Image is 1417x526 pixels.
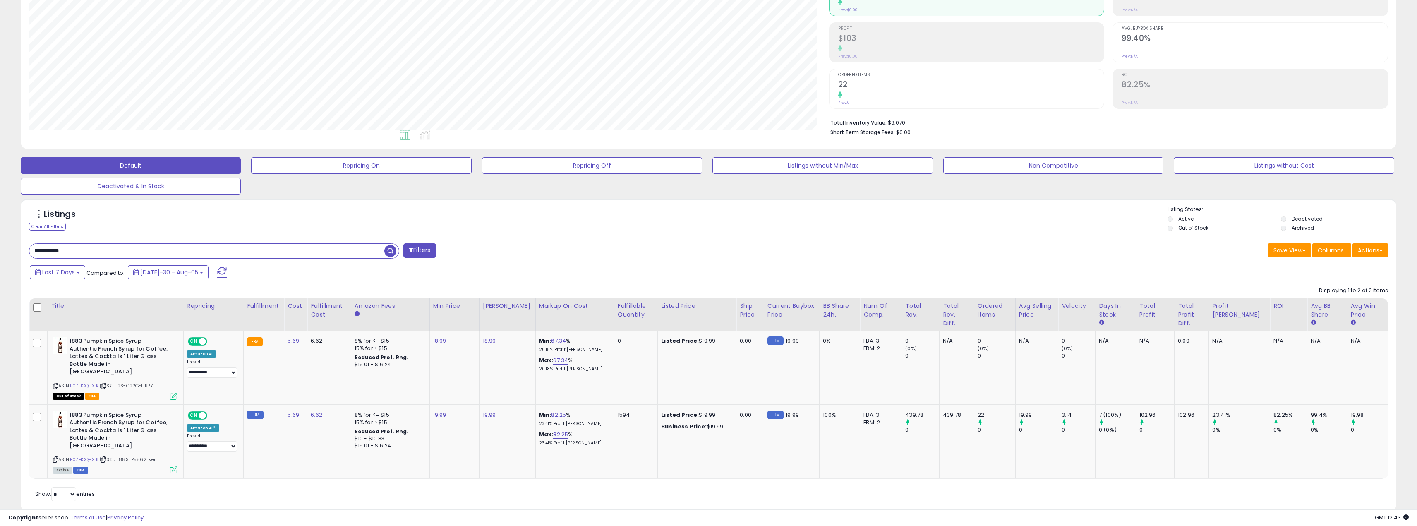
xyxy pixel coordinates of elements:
[1019,302,1055,319] div: Avg Selling Price
[403,243,436,258] button: Filters
[100,456,157,463] span: | SKU: 1883-P5862-ven
[8,514,38,521] strong: Copyright
[483,302,532,310] div: [PERSON_NAME]
[1311,319,1316,327] small: Avg BB Share.
[838,80,1104,91] h2: 22
[70,411,170,452] b: 1883 Pumpkin Spice Syrup Authentic French Syrup for Coffee, Lattes & Cocktails 1 Liter Glass Bott...
[1311,411,1347,419] div: 99.4%
[978,426,1015,434] div: 0
[206,338,219,345] span: OFF
[29,223,66,231] div: Clear All Filters
[189,412,199,419] span: ON
[35,490,95,498] span: Show: entries
[355,345,423,352] div: 15% for > $15
[1019,411,1058,419] div: 19.99
[1311,337,1341,345] div: N/A
[896,128,911,136] span: $0.00
[1062,337,1095,345] div: 0
[943,157,1163,174] button: Non Competitive
[618,411,651,419] div: 1594
[1019,426,1058,434] div: 0
[355,428,409,435] b: Reduced Prof. Rng.
[551,411,566,419] a: 82.25
[539,366,608,372] p: 20.18% Profit [PERSON_NAME]
[539,421,608,427] p: 23.41% Profit [PERSON_NAME]
[539,440,608,446] p: 23.41% Profit [PERSON_NAME]
[1178,224,1208,231] label: Out of Stock
[187,350,216,358] div: Amazon AI
[355,354,409,361] b: Reduced Prof. Rng.
[70,382,98,389] a: B07HCQHX1K
[53,337,67,354] img: 31mDjuczwoL._SL40_.jpg
[53,393,84,400] span: All listings that are currently out of stock and unavailable for purchase on Amazon
[483,337,496,345] a: 18.99
[1178,337,1202,345] div: 0.00
[8,514,144,522] div: seller snap | |
[1312,243,1351,257] button: Columns
[535,298,614,331] th: The percentage added to the cost of goods (COGS) that forms the calculator for Min & Max prices.
[1212,302,1266,319] div: Profit [PERSON_NAME]
[1122,34,1388,45] h2: 99.40%
[1351,411,1388,419] div: 19.98
[786,411,799,419] span: 19.99
[740,411,757,419] div: 0.00
[553,430,568,439] a: 82.25
[767,336,784,345] small: FBM
[1099,411,1136,419] div: 7 (100%)
[483,411,496,419] a: 19.99
[355,435,423,442] div: $10 - $10.83
[740,302,760,319] div: Ship Price
[189,338,199,345] span: ON
[838,26,1104,31] span: Profit
[187,359,237,378] div: Preset:
[863,411,895,419] div: FBA: 3
[767,302,816,319] div: Current Buybox Price
[1139,337,1168,345] div: N/A
[1122,7,1138,12] small: Prev: N/A
[539,411,608,427] div: %
[1062,352,1095,360] div: 0
[838,7,858,12] small: Prev: $0.00
[1212,426,1270,434] div: 0%
[187,433,237,452] div: Preset:
[823,302,856,319] div: BB Share 24h.
[70,456,98,463] a: B07HCQHX1K
[539,356,554,364] b: Max:
[311,302,347,319] div: Fulfillment Cost
[355,302,426,310] div: Amazon Fees
[53,467,72,474] span: All listings currently available for purchase on Amazon
[786,337,799,345] span: 19.99
[661,337,730,345] div: $19.99
[355,411,423,419] div: 8% for <= $15
[661,411,730,419] div: $19.99
[433,302,476,310] div: Min Price
[1139,426,1174,434] div: 0
[30,265,85,279] button: Last 7 Days
[107,514,144,521] a: Privacy Policy
[1062,411,1095,419] div: 3.14
[1099,337,1129,345] div: N/A
[905,337,939,345] div: 0
[712,157,933,174] button: Listings without Min/Max
[863,419,895,426] div: FBM: 2
[71,514,106,521] a: Terms of Use
[187,302,240,310] div: Repricing
[905,411,939,419] div: 439.78
[661,423,730,430] div: $19.99
[618,337,651,345] div: 0
[838,34,1104,45] h2: $103
[905,352,939,360] div: 0
[355,419,423,426] div: 15% for > $15
[1319,287,1388,295] div: Displaying 1 to 2 of 2 items
[1062,345,1073,352] small: (0%)
[905,345,917,352] small: (0%)
[51,302,180,310] div: Title
[42,268,75,276] span: Last 7 Days
[1122,26,1388,31] span: Avg. Buybox Share
[830,129,895,136] b: Short Term Storage Fees:
[1351,426,1388,434] div: 0
[355,442,423,449] div: $15.01 - $16.24
[943,302,971,328] div: Total Rev. Diff.
[618,302,654,319] div: Fulfillable Quantity
[661,302,733,310] div: Listed Price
